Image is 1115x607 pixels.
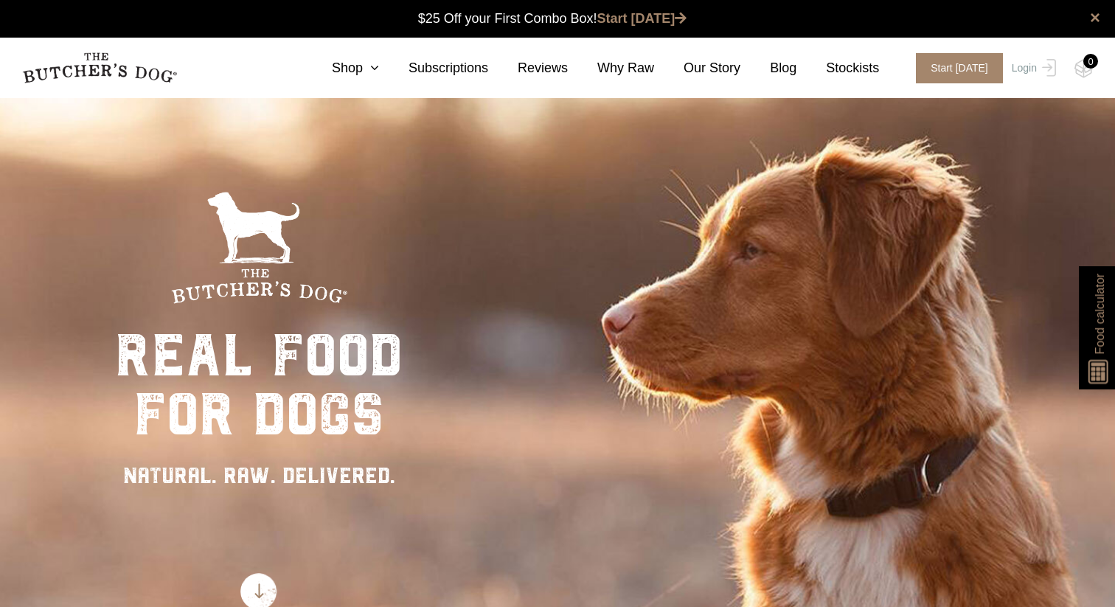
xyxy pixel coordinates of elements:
[115,459,403,492] div: NATURAL. RAW. DELIVERED.
[1008,53,1056,83] a: Login
[901,53,1008,83] a: Start [DATE]
[568,58,654,78] a: Why Raw
[740,58,796,78] a: Blog
[379,58,488,78] a: Subscriptions
[597,11,687,26] a: Start [DATE]
[654,58,740,78] a: Our Story
[302,58,379,78] a: Shop
[796,58,879,78] a: Stockists
[488,58,568,78] a: Reviews
[1074,59,1093,78] img: TBD_Cart-Empty.png
[1090,9,1100,27] a: close
[1091,274,1108,354] span: Food calculator
[115,326,403,444] div: real food for dogs
[916,53,1003,83] span: Start [DATE]
[1083,54,1098,69] div: 0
